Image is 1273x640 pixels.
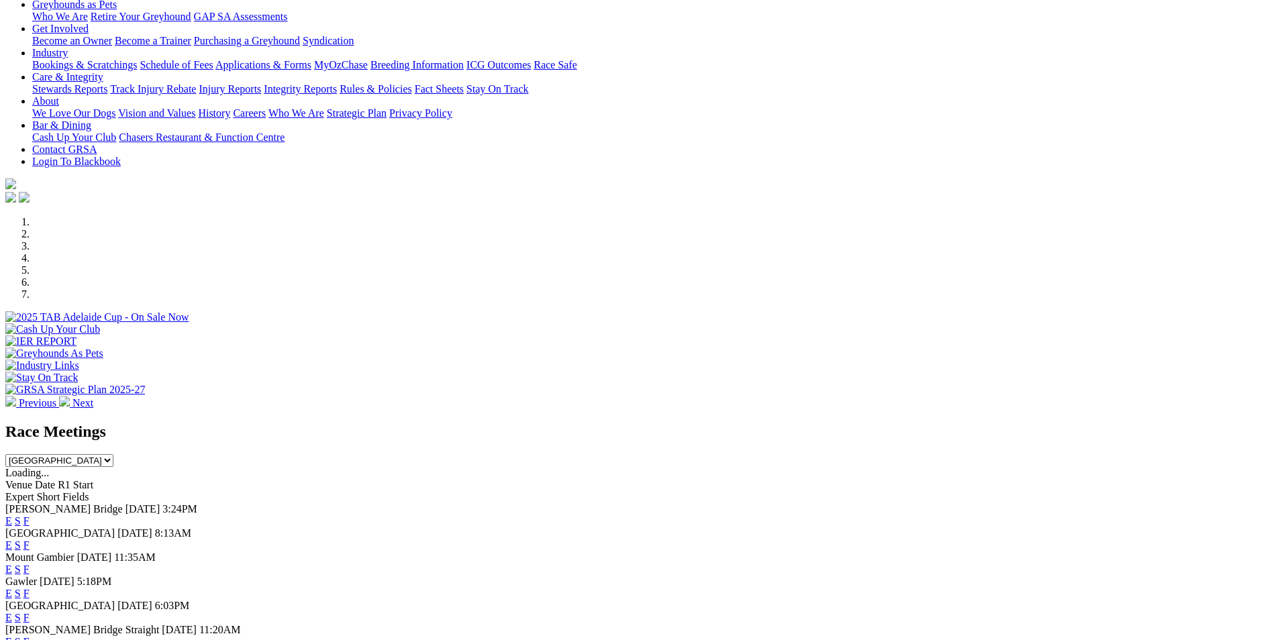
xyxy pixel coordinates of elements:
[466,59,531,70] a: ICG Outcomes
[327,107,387,119] a: Strategic Plan
[15,539,21,551] a: S
[32,35,1268,47] div: Get Involved
[32,95,59,107] a: About
[215,59,311,70] a: Applications & Forms
[32,107,1268,119] div: About
[5,384,145,396] img: GRSA Strategic Plan 2025-27
[155,600,190,611] span: 6:03PM
[466,83,528,95] a: Stay On Track
[389,107,452,119] a: Privacy Policy
[5,551,74,563] span: Mount Gambier
[5,479,32,490] span: Venue
[5,335,77,348] img: IER REPORT
[5,311,189,323] img: 2025 TAB Adelaide Cup - On Sale Now
[5,539,12,551] a: E
[5,396,16,407] img: chevron-left-pager-white.svg
[59,396,70,407] img: chevron-right-pager-white.svg
[32,59,137,70] a: Bookings & Scratchings
[23,588,30,599] a: F
[5,624,159,635] span: [PERSON_NAME] Bridge Straight
[233,107,266,119] a: Careers
[59,397,93,409] a: Next
[5,397,59,409] a: Previous
[5,178,16,189] img: logo-grsa-white.png
[5,527,115,539] span: [GEOGRAPHIC_DATA]
[32,83,1268,95] div: Care & Integrity
[23,539,30,551] a: F
[23,515,30,527] a: F
[268,107,324,119] a: Who We Are
[340,83,412,95] a: Rules & Policies
[72,397,93,409] span: Next
[40,576,74,587] span: [DATE]
[314,59,368,70] a: MyOzChase
[533,59,576,70] a: Race Safe
[19,397,56,409] span: Previous
[5,372,78,384] img: Stay On Track
[32,11,88,22] a: Who We Are
[58,479,93,490] span: R1 Start
[77,576,112,587] span: 5:18PM
[5,491,34,502] span: Expert
[32,131,116,143] a: Cash Up Your Club
[37,491,60,502] span: Short
[5,348,103,360] img: Greyhounds As Pets
[5,360,79,372] img: Industry Links
[264,83,337,95] a: Integrity Reports
[5,612,12,623] a: E
[32,119,91,131] a: Bar & Dining
[162,624,197,635] span: [DATE]
[91,11,191,22] a: Retire Your Greyhound
[110,83,196,95] a: Track Injury Rebate
[32,131,1268,144] div: Bar & Dining
[5,564,12,575] a: E
[194,11,288,22] a: GAP SA Assessments
[32,71,103,83] a: Care & Integrity
[62,491,89,502] span: Fields
[15,612,21,623] a: S
[5,192,16,203] img: facebook.svg
[370,59,464,70] a: Breeding Information
[303,35,354,46] a: Syndication
[5,423,1268,441] h2: Race Meetings
[32,47,68,58] a: Industry
[155,527,191,539] span: 8:13AM
[32,107,115,119] a: We Love Our Dogs
[194,35,300,46] a: Purchasing a Greyhound
[140,59,213,70] a: Schedule of Fees
[15,588,21,599] a: S
[5,588,12,599] a: E
[32,83,107,95] a: Stewards Reports
[162,503,197,515] span: 3:24PM
[415,83,464,95] a: Fact Sheets
[32,23,89,34] a: Get Involved
[5,467,49,478] span: Loading...
[115,35,191,46] a: Become a Trainer
[199,83,261,95] a: Injury Reports
[199,624,241,635] span: 11:20AM
[32,35,112,46] a: Become an Owner
[117,527,152,539] span: [DATE]
[5,515,12,527] a: E
[32,11,1268,23] div: Greyhounds as Pets
[118,107,195,119] a: Vision and Values
[5,600,115,611] span: [GEOGRAPHIC_DATA]
[198,107,230,119] a: History
[125,503,160,515] span: [DATE]
[35,479,55,490] span: Date
[23,564,30,575] a: F
[32,144,97,155] a: Contact GRSA
[117,600,152,611] span: [DATE]
[119,131,285,143] a: Chasers Restaurant & Function Centre
[5,323,100,335] img: Cash Up Your Club
[19,192,30,203] img: twitter.svg
[32,156,121,167] a: Login To Blackbook
[114,551,156,563] span: 11:35AM
[5,576,37,587] span: Gawler
[77,551,112,563] span: [DATE]
[23,612,30,623] a: F
[5,503,123,515] span: [PERSON_NAME] Bridge
[15,515,21,527] a: S
[15,564,21,575] a: S
[32,59,1268,71] div: Industry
